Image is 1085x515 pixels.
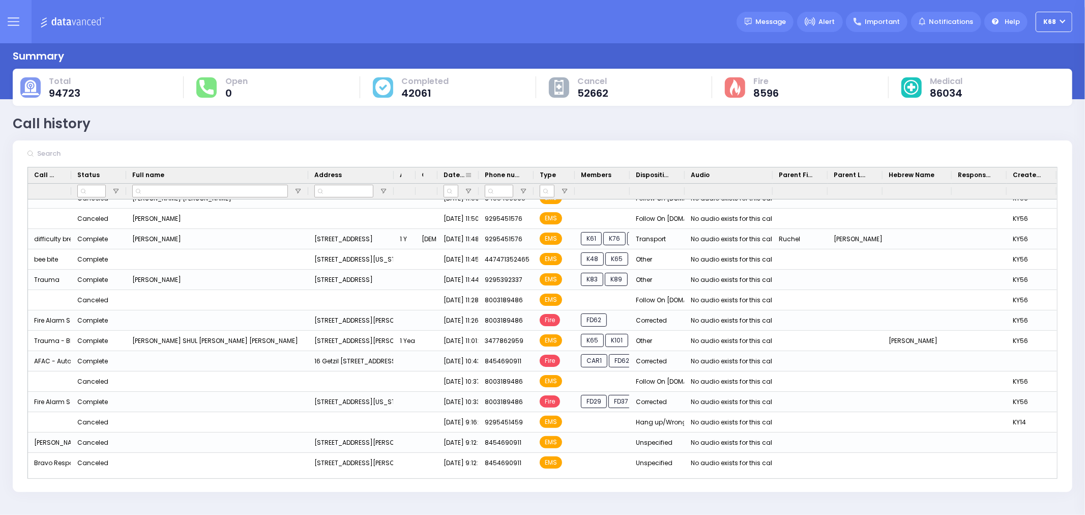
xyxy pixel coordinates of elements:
[34,170,57,180] span: Call Type
[883,331,952,351] div: [PERSON_NAME]
[540,170,556,180] span: Type
[691,395,775,409] div: No audio exists for this call.
[77,253,108,266] div: Complete
[630,209,685,229] div: Follow On [DOMAIN_NAME]
[132,170,164,180] span: Full name
[1007,229,1057,249] div: KY56
[485,316,523,325] span: 8003189486
[400,170,401,180] span: Age
[401,88,449,98] span: 42061
[818,17,835,27] span: Alert
[581,395,607,408] span: FD29
[308,453,394,473] div: [STREET_ADDRESS][PERSON_NAME][US_STATE]
[112,187,120,195] button: Open Filter Menu
[22,80,39,95] img: total-cause.svg
[77,273,108,287] div: Complete
[485,235,522,243] span: 9295451576
[1005,17,1020,27] span: Help
[308,310,394,331] div: [STREET_ADDRESS][PERSON_NAME]
[581,273,603,286] span: K83
[958,170,992,180] span: Response Agent
[308,229,394,249] div: [STREET_ADDRESS]
[1007,249,1057,270] div: KY56
[437,433,479,453] div: [DATE] 9:12:21 AM
[630,392,685,412] div: Corrected
[394,331,416,351] div: 1 Year
[308,270,394,290] div: [STREET_ADDRESS]
[608,395,634,408] span: FD37
[581,313,607,327] span: FD62
[1007,270,1057,290] div: KY56
[225,88,248,98] span: 0
[691,436,775,449] div: No audio exists for this call.
[437,270,479,290] div: [DATE] 11:44:26 AM
[77,456,108,470] div: Canceled
[605,334,628,347] span: K101
[308,392,394,412] div: [STREET_ADDRESS][US_STATE]
[540,212,562,224] span: EMS
[485,214,522,223] span: 9295451576
[691,355,775,368] div: No audio exists for this call.
[745,18,752,25] img: message.svg
[126,270,308,290] div: [PERSON_NAME]
[28,433,71,453] div: [PERSON_NAME] Response - Stroke CVA / TIA C
[865,17,900,27] span: Important
[630,351,685,371] div: Corrected
[437,310,479,331] div: [DATE] 11:26:32 AM
[77,170,100,180] span: Status
[485,336,523,345] span: 3477862959
[636,170,670,180] span: Disposition
[77,233,108,246] div: Complete
[561,187,569,195] button: Open Filter Menu
[49,76,80,87] span: Total
[630,290,685,310] div: Follow On [DOMAIN_NAME]
[691,314,775,327] div: No audio exists for this call.
[581,334,604,347] span: K65
[34,144,187,163] input: Search
[1007,392,1057,412] div: KY56
[77,436,108,449] div: Canceled
[444,170,464,180] span: Date & Time
[464,187,473,195] button: Open Filter Menu
[630,433,685,453] div: Unspecified
[485,438,521,447] span: 8454690911
[554,80,564,95] img: other-cause.svg
[603,232,626,245] span: K76
[77,334,108,348] div: Complete
[581,170,611,180] span: Members
[77,294,108,307] div: Canceled
[77,375,108,388] div: Canceled
[630,249,685,270] div: Other
[40,15,108,28] img: Logo
[28,453,71,473] div: Bravo Response - Falls B
[1007,310,1057,331] div: KY56
[930,88,962,98] span: 86034
[691,334,775,348] div: No audio exists for this call.
[540,294,562,306] span: EMS
[730,79,741,96] img: fire-cause.svg
[540,436,562,448] span: EMS
[132,185,288,197] input: Full name Filter Input
[485,418,523,426] span: 9295451459
[437,392,479,412] div: [DATE] 10:33:22 AM
[485,377,523,386] span: 8003189486
[627,232,650,245] span: K83
[828,229,883,249] div: [PERSON_NAME]
[314,170,342,180] span: Address
[126,229,308,249] div: [PERSON_NAME]
[581,354,607,367] span: CAR1
[422,170,423,180] span: Gender
[1036,12,1072,32] button: K68
[394,229,416,249] div: 1 Y
[77,355,108,368] div: Complete
[540,314,560,326] span: Fire
[77,314,108,327] div: Complete
[754,76,779,87] span: Fire
[379,187,388,195] button: Open Filter Menu
[485,397,523,406] span: 8003189486
[754,88,779,98] span: 8596
[485,459,521,467] span: 8454690911
[691,170,710,180] span: Audio
[437,249,479,270] div: [DATE] 11:45:12 AM
[49,88,80,98] span: 94723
